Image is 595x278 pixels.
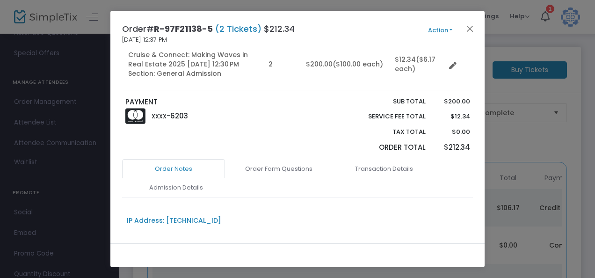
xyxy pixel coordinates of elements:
[346,127,426,137] p: Tax Total
[346,97,426,106] p: Sub total
[213,23,264,35] span: (2 Tickets)
[227,159,330,179] a: Order Form Questions
[333,159,435,179] a: Transaction Details
[167,111,188,121] span: -6203
[127,216,221,226] div: IP Address: [TECHNICAL_ID]
[154,23,213,35] span: R-97F21138-5
[152,112,167,120] span: XXXX
[435,97,470,106] p: $200.00
[123,38,263,90] td: Cruise & Connect: Making Waves in Real Estate 2025 [DATE] 12:30 PM Section: General Admission
[123,6,472,90] div: Data table
[263,38,300,90] td: 2
[464,22,476,35] button: Close
[122,22,295,35] h4: Order# $212.34
[435,127,470,137] p: $0.00
[346,112,426,121] p: Service Fee Total
[412,25,468,36] button: Action
[333,59,383,69] span: ($100.00 each)
[300,38,389,90] td: $200.00
[395,55,435,73] span: ($6.17 each)
[435,142,470,153] p: $212.34
[122,35,167,44] span: [DATE] 12:37 PM
[125,97,293,108] p: PAYMENT
[122,159,225,179] a: Order Notes
[389,38,445,90] td: $12.34
[346,142,426,153] p: Order Total
[124,178,227,198] a: Admission Details
[435,112,470,121] p: $12.34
